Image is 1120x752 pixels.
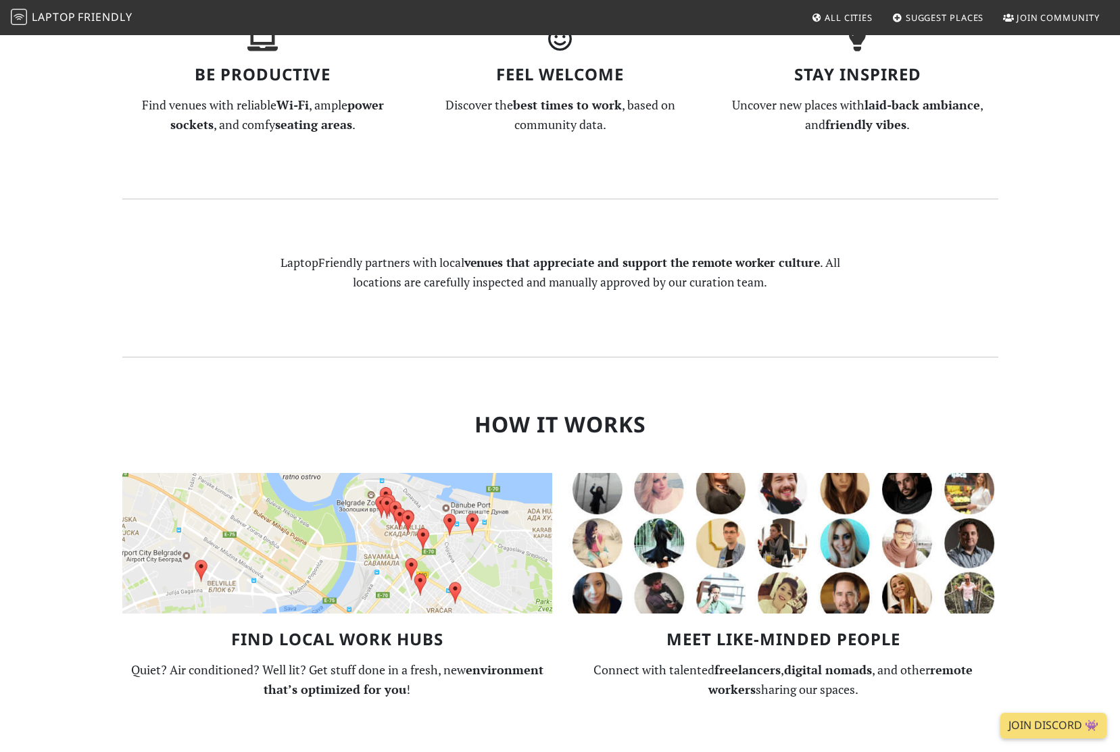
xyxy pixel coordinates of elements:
span: Suggest Places [906,11,984,24]
span: Laptop [32,9,76,24]
img: Map of Work-Friendly Locations [122,473,552,613]
span: Join Community [1017,11,1100,24]
h3: Feel Welcome [420,65,701,84]
img: LaptopFriendly [11,9,27,25]
strong: freelancers [714,661,781,678]
h3: Find Local Work Hubs [122,630,552,649]
a: LaptopFriendly LaptopFriendly [11,6,132,30]
strong: seating areas [275,116,352,132]
img: LaptopFriendly Community [568,473,998,613]
a: Join Community [998,5,1105,30]
h3: Be Productive [122,65,404,84]
strong: power sockets [170,97,384,132]
h3: Stay Inspired [717,65,998,84]
span: Friendly [78,9,132,24]
strong: best times to work [513,97,622,113]
p: Discover the , based on community data. [420,95,701,134]
p: Connect with talented , , and other sharing our spaces. [568,660,998,699]
span: All Cities [825,11,873,24]
p: LaptopFriendly partners with local . All locations are carefully inspected and manually approved ... [271,253,850,291]
strong: laid-back ambiance [865,97,980,113]
p: Find venues with reliable , ample , and comfy . [122,95,404,134]
a: Suggest Places [887,5,990,30]
a: All Cities [806,5,878,30]
strong: environment that’s optimized for you [264,661,543,697]
p: Uncover new places with , and . [717,95,998,134]
h2: How it Works [122,411,998,437]
h3: Meet Like-Minded People [568,630,998,649]
strong: friendly vibes [825,116,906,132]
strong: digital nomads [784,661,872,678]
strong: venues that appreciate and support the remote worker culture [464,255,820,270]
strong: Wi-Fi [276,97,309,113]
p: Quiet? Air conditioned? Well lit? Get stuff done in a fresh, new ! [122,660,552,699]
strong: remote workers [708,661,973,697]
